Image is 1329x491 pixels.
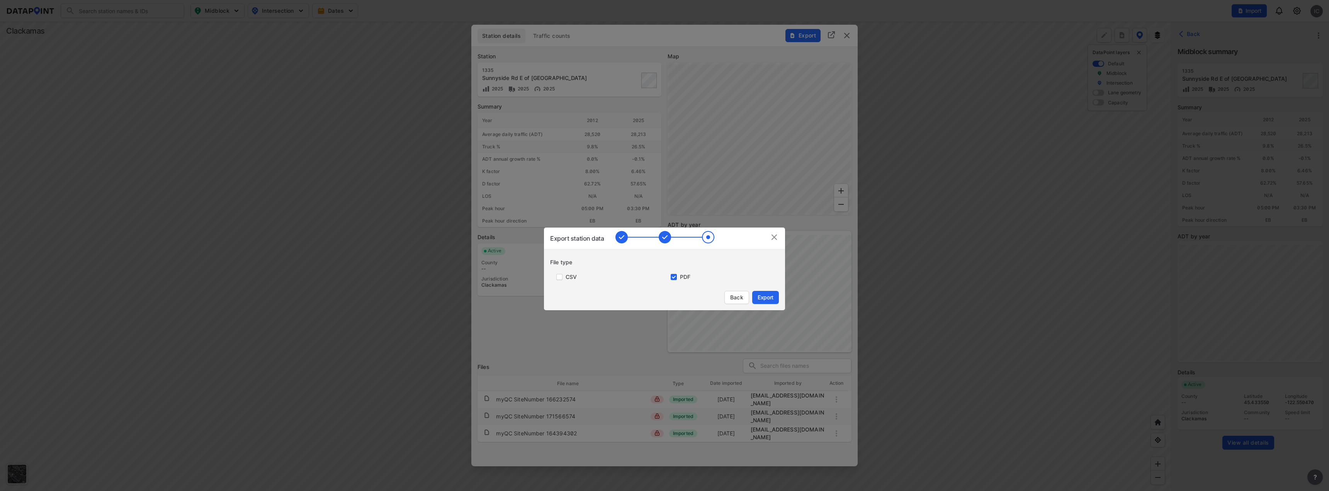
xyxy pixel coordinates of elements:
img: IvGo9hDFjq0U70AQfCTEoVEAFwAAAAASUVORK5CYII= [770,233,779,242]
span: Back [729,294,744,301]
div: File type [550,258,785,266]
label: PDF [680,273,690,281]
img: 1r8AAAAASUVORK5CYII= [615,231,714,243]
span: Export [757,294,774,301]
div: Export station data [550,234,604,243]
label: CSV [566,273,577,281]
